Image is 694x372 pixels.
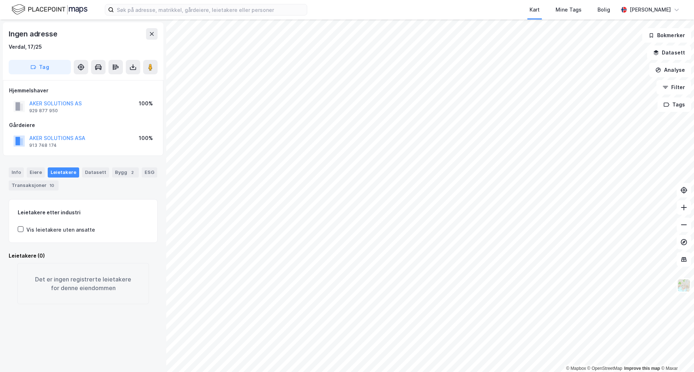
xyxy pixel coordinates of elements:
iframe: Chat Widget [658,337,694,372]
div: [PERSON_NAME] [630,5,671,14]
div: Det er ingen registrerte leietakere for denne eiendommen [17,263,149,304]
div: Vis leietakere uten ansatte [26,226,95,234]
div: Transaksjoner [9,180,59,191]
div: Info [9,167,24,178]
button: Filter [656,80,691,95]
a: Mapbox [566,366,586,371]
div: Leietakere etter industri [18,208,149,217]
div: 2 [129,169,136,176]
input: Søk på adresse, matrikkel, gårdeiere, leietakere eller personer [114,4,307,15]
img: logo.f888ab2527a4732fd821a326f86c7f29.svg [12,3,87,16]
div: Leietakere (0) [9,251,158,260]
div: Hjemmelshaver [9,86,157,95]
button: Analyse [649,63,691,77]
div: Datasett [82,167,109,178]
button: Tag [9,60,71,74]
div: ESG [142,167,157,178]
div: 929 877 950 [29,108,58,114]
div: Kart [530,5,540,14]
div: Ingen adresse [9,28,59,40]
div: Bygg [112,167,139,178]
div: Mine Tags [556,5,582,14]
button: Datasett [647,45,691,60]
div: Verdal, 17/25 [9,43,42,51]
div: 10 [48,182,56,189]
div: Kontrollprogram for chat [658,337,694,372]
img: Z [677,279,691,292]
div: Eiere [27,167,45,178]
button: Tags [657,97,691,112]
div: 100% [139,134,153,143]
div: Gårdeiere [9,121,157,130]
div: 100% [139,99,153,108]
button: Bokmerker [642,28,691,43]
div: Bolig [597,5,610,14]
a: Improve this map [624,366,660,371]
div: Leietakere [48,167,79,178]
a: OpenStreetMap [587,366,622,371]
div: 913 748 174 [29,143,57,148]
